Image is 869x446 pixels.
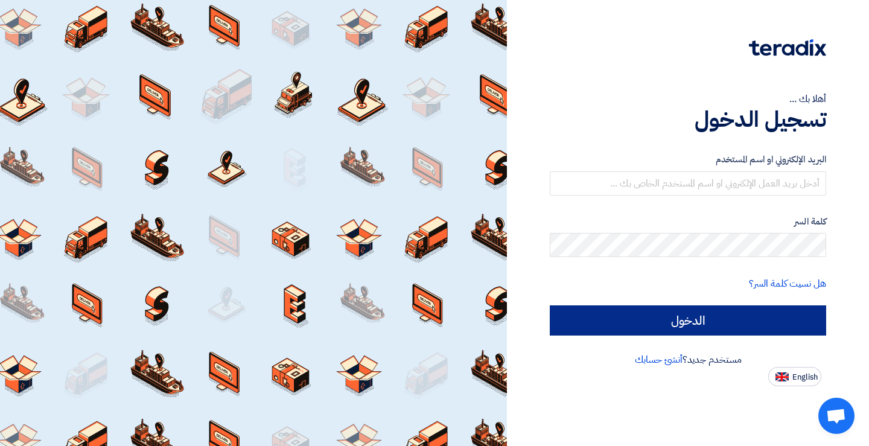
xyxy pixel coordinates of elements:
a: أنشئ حسابك [635,352,683,367]
input: الدخول [550,305,826,336]
a: هل نسيت كلمة السر؟ [749,276,826,291]
div: مستخدم جديد؟ [550,352,826,367]
label: كلمة السر [550,215,826,229]
label: البريد الإلكتروني او اسم المستخدم [550,153,826,167]
span: English [792,373,818,381]
h1: تسجيل الدخول [550,106,826,133]
div: أهلا بك ... [550,92,826,106]
img: Teradix logo [749,39,826,56]
input: أدخل بريد العمل الإلكتروني او اسم المستخدم الخاص بك ... [550,171,826,196]
a: دردشة مفتوحة [818,398,855,434]
button: English [768,367,821,386]
img: en-US.png [775,372,789,381]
